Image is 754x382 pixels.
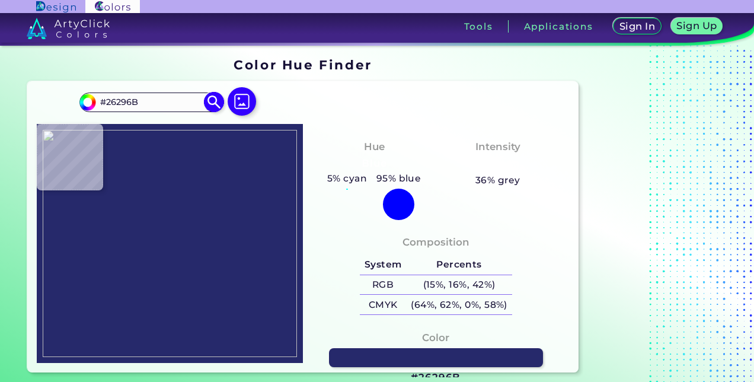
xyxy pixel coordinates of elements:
h4: Hue [364,138,385,155]
h4: Intensity [475,138,520,155]
h5: Sign In [621,22,653,31]
h3: Medium [470,157,526,171]
a: Sign Up [673,19,720,34]
img: icon search [204,92,225,113]
h5: (64%, 62%, 0%, 58%) [406,295,512,314]
h5: Percents [406,255,512,275]
h3: Blue [357,157,392,171]
a: Sign In [615,19,659,34]
h5: (15%, 16%, 42%) [406,275,512,295]
h3: Applications [524,22,593,31]
h5: System [360,255,406,275]
img: ArtyClick Design logo [36,1,76,12]
h4: Composition [402,234,469,251]
img: icon picture [228,87,256,116]
h5: CMYK [360,295,406,314]
h5: RGB [360,275,406,295]
h5: 36% grey [475,173,520,188]
img: 2aebec49-857f-4190-81cf-6d24cf406c80 [43,130,297,357]
h5: Sign Up [679,21,715,30]
iframe: Advertisement [583,53,731,377]
h5: 95% blue [372,171,426,186]
input: type color.. [96,94,206,110]
h3: Tools [464,22,493,31]
h5: 5% cyan [322,171,372,186]
img: logo_artyclick_colors_white.svg [27,18,110,39]
h4: Color [422,329,449,346]
h1: Color Hue Finder [234,56,372,74]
